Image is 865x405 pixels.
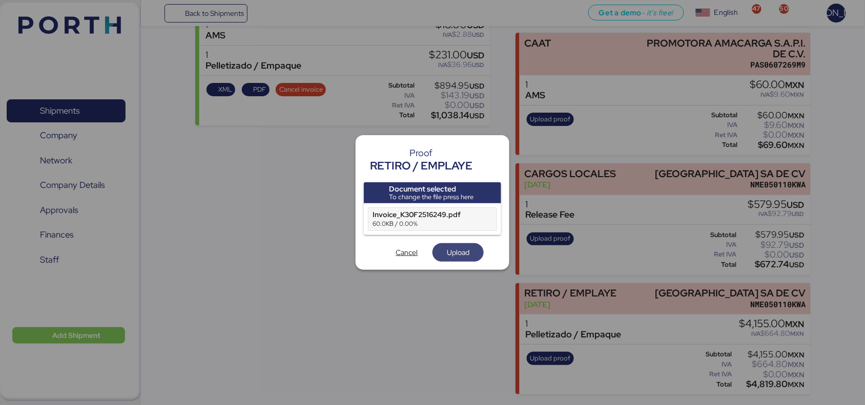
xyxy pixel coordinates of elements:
[373,219,471,228] div: 60.0KB / 0.00%
[381,243,432,262] button: Cancel
[447,246,469,259] span: Upload
[373,210,471,219] div: Invoice_K30F2516249.pdf
[389,193,474,201] div: To change the file press here
[432,243,484,262] button: Upload
[370,148,472,158] div: Proof
[370,158,472,174] div: RETIRO / EMPLAYE
[396,246,418,259] span: Cancel
[389,185,474,193] div: Document selected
